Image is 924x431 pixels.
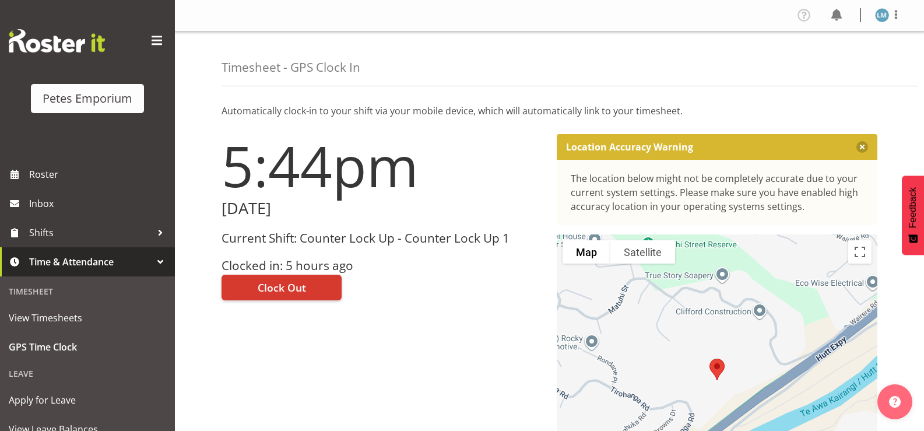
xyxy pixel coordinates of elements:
span: Inbox [29,195,169,212]
span: Roster [29,166,169,183]
div: Leave [3,362,172,386]
p: Automatically clock-in to your shift via your mobile device, which will automatically link to you... [222,104,877,118]
h2: [DATE] [222,199,543,218]
img: help-xxl-2.png [889,396,901,408]
span: View Timesheets [9,309,166,327]
span: Clock Out [258,280,306,295]
h4: Timesheet - GPS Clock In [222,61,360,74]
span: Time & Attendance [29,253,152,271]
button: Clock Out [222,275,342,300]
span: GPS Time Clock [9,338,166,356]
a: Apply for Leave [3,386,172,415]
a: View Timesheets [3,303,172,332]
h1: 5:44pm [222,134,543,197]
h3: Clocked in: 5 hours ago [222,259,543,272]
p: Location Accuracy Warning [566,141,693,153]
button: Feedback - Show survey [902,176,924,255]
button: Toggle fullscreen view [848,240,872,264]
button: Show street map [563,240,610,264]
img: lianne-morete5410.jpg [875,8,889,22]
span: Shifts [29,224,152,241]
button: Close message [856,141,868,153]
div: Timesheet [3,279,172,303]
h3: Current Shift: Counter Lock Up - Counter Lock Up 1 [222,232,543,245]
div: The location below might not be completely accurate due to your current system settings. Please m... [571,171,864,213]
div: Petes Emporium [43,90,132,107]
span: Feedback [908,187,918,228]
span: Apply for Leave [9,391,166,409]
img: Rosterit website logo [9,29,105,52]
button: Show satellite imagery [610,240,675,264]
a: GPS Time Clock [3,332,172,362]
